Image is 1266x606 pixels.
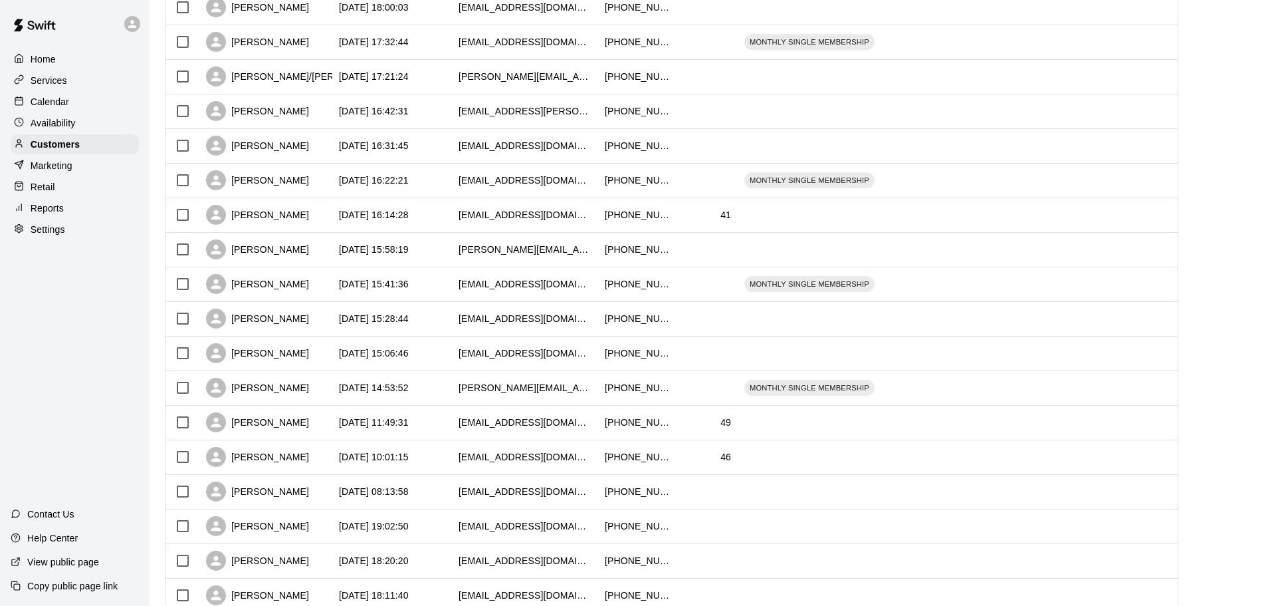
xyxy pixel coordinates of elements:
[339,554,409,567] div: 2025-09-09 18:20:20
[206,101,309,121] div: [PERSON_NAME]
[459,450,591,464] div: mkrogers8@msn.com
[31,53,56,66] p: Home
[31,138,80,151] p: Customers
[744,276,875,292] div: MONTHLY SINGLE MEMBERSHIP
[605,554,671,567] div: +15633706642
[339,450,409,464] div: 2025-09-10 10:01:15
[605,70,671,83] div: +15633709984
[206,67,389,86] div: [PERSON_NAME]/[PERSON_NAME]
[339,70,409,83] div: 2025-09-10 17:21:24
[11,198,139,218] a: Reports
[31,159,72,172] p: Marketing
[27,579,118,593] p: Copy public page link
[459,312,591,325] div: 3butz@live.com
[605,347,671,360] div: +13097210229
[459,277,591,291] div: dclear12@gmail.com
[206,412,309,432] div: [PERSON_NAME]
[206,447,309,467] div: [PERSON_NAME]
[605,104,671,118] div: +15635293623
[27,508,74,521] p: Contact Us
[206,239,309,259] div: [PERSON_NAME]
[605,589,671,602] div: +15635050417
[11,113,139,133] div: Availability
[339,312,409,325] div: 2025-09-10 15:28:44
[720,208,731,222] div: 41
[206,170,309,190] div: [PERSON_NAME]
[605,312,671,325] div: +13097376659
[459,416,591,429] div: mabriggs3@yahoo.com
[31,202,64,215] p: Reports
[605,485,671,498] div: +15635791895
[31,180,55,194] p: Retail
[459,589,591,602] div: nathanpitzer@yahoo.com
[27,555,99,569] p: View public page
[339,1,409,14] div: 2025-09-10 18:00:03
[459,35,591,49] div: cph00@yahoo.com
[339,208,409,222] div: 2025-09-10 16:14:28
[459,554,591,567] div: anthonywilhelmi@gmail.com
[605,416,671,429] div: +15635058831
[31,95,69,108] p: Calendar
[720,450,731,464] div: 46
[459,139,591,152] div: dcdexter15@gmail.com
[11,49,139,69] a: Home
[744,37,875,47] span: MONTHLY SINGLE MEMBERSHIP
[459,485,591,498] div: pulchar@aol.com
[605,35,671,49] div: +15634689643
[206,32,309,52] div: [PERSON_NAME]
[605,243,671,256] div: +17272079464
[720,416,731,429] div: 49
[605,450,671,464] div: +15637232976
[339,35,409,49] div: 2025-09-10 17:32:44
[605,139,671,152] div: +15633405967
[206,205,309,225] div: [PERSON_NAME]
[339,104,409,118] div: 2025-09-10 16:42:31
[744,175,875,186] span: MONTHLY SINGLE MEMBERSHIP
[206,309,309,329] div: [PERSON_NAME]
[31,223,65,236] p: Settings
[744,172,875,188] div: MONTHLY SINGLE MEMBERSHIP
[31,116,76,130] p: Availability
[339,347,409,360] div: 2025-09-10 15:06:46
[11,156,139,176] a: Marketing
[459,70,591,83] div: jill.oberman@icloud.com
[339,485,409,498] div: 2025-09-10 08:13:58
[27,531,78,545] p: Help Center
[339,277,409,291] div: 2025-09-10 15:41:36
[206,343,309,363] div: [PERSON_NAME]
[459,104,591,118] div: nate.leffler@gmail.com
[339,589,409,602] div: 2025-09-09 18:11:40
[11,92,139,112] a: Calendar
[605,208,671,222] div: +17272079469
[206,551,309,571] div: [PERSON_NAME]
[339,520,409,533] div: 2025-09-09 19:02:50
[11,177,139,197] a: Retail
[339,381,409,394] div: 2025-09-10 14:53:52
[744,382,875,393] span: MONTHLY SINGLE MEMBERSHIP
[459,208,591,222] div: edgrenholly@gmail.com
[11,71,139,90] a: Services
[339,416,409,429] div: 2025-09-10 11:49:31
[459,520,591,533] div: sceshelman@yahoo.com
[744,34,875,50] div: MONTHLY SINGLE MEMBERSHIP
[206,516,309,536] div: [PERSON_NAME]
[744,380,875,396] div: MONTHLY SINGLE MEMBERSHIP
[206,585,309,605] div: [PERSON_NAME]
[206,482,309,502] div: [PERSON_NAME]
[339,174,409,187] div: 2025-09-10 16:22:21
[605,277,671,291] div: +13092367682
[459,1,591,14] div: swansonemilyk@gmail.com
[11,134,139,154] a: Customers
[459,174,591,187] div: acryckeghem@gmail.com
[459,243,591,256] div: jason.edgren92780@gmail.com
[339,243,409,256] div: 2025-09-10 15:58:19
[605,174,671,187] div: +13093144659
[206,136,309,156] div: [PERSON_NAME]
[605,1,671,14] div: +15636504763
